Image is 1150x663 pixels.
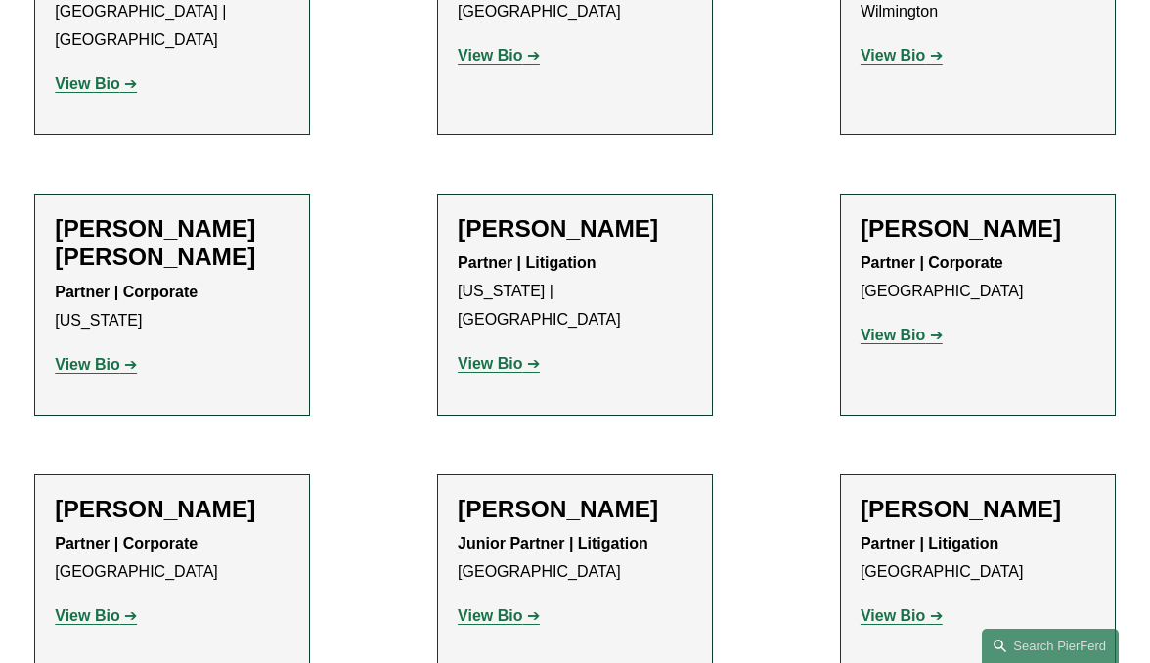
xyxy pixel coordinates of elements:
[458,249,692,333] p: [US_STATE] | [GEOGRAPHIC_DATA]
[861,47,925,64] strong: View Bio
[458,607,522,624] strong: View Bio
[861,327,925,343] strong: View Bio
[861,214,1095,243] h2: [PERSON_NAME]
[861,254,1003,271] strong: Partner | Corporate
[458,535,648,552] strong: Junior Partner | Litigation
[55,356,137,373] a: View Bio
[55,607,137,624] a: View Bio
[982,629,1119,663] a: Search this site
[55,75,119,92] strong: View Bio
[458,214,692,243] h2: [PERSON_NAME]
[55,284,198,300] strong: Partner | Corporate
[55,356,119,373] strong: View Bio
[458,355,540,372] a: View Bio
[55,607,119,624] strong: View Bio
[861,47,943,64] a: View Bio
[55,279,289,335] p: [US_STATE]
[861,530,1095,587] p: [GEOGRAPHIC_DATA]
[458,254,596,271] strong: Partner | Litigation
[55,214,289,272] h2: [PERSON_NAME] [PERSON_NAME]
[55,530,289,587] p: [GEOGRAPHIC_DATA]
[55,495,289,524] h2: [PERSON_NAME]
[458,607,540,624] a: View Bio
[861,535,998,552] strong: Partner | Litigation
[55,535,198,552] strong: Partner | Corporate
[458,47,540,64] a: View Bio
[458,530,692,587] p: [GEOGRAPHIC_DATA]
[861,327,943,343] a: View Bio
[55,75,137,92] a: View Bio
[861,607,925,624] strong: View Bio
[861,495,1095,524] h2: [PERSON_NAME]
[458,495,692,524] h2: [PERSON_NAME]
[458,355,522,372] strong: View Bio
[861,607,943,624] a: View Bio
[861,249,1095,306] p: [GEOGRAPHIC_DATA]
[458,47,522,64] strong: View Bio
